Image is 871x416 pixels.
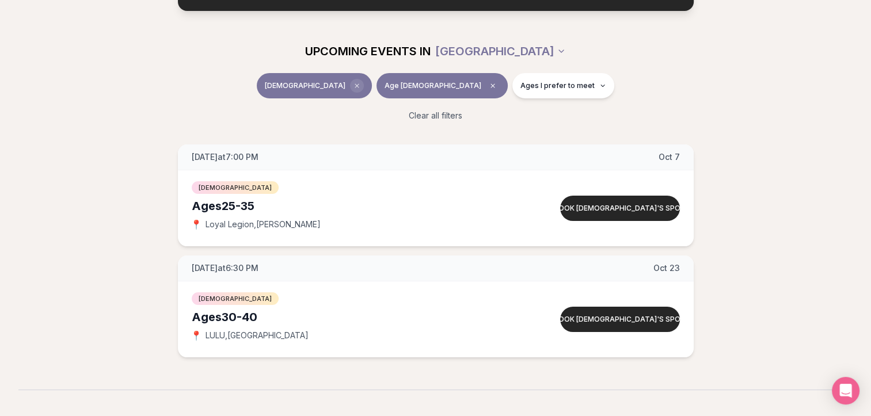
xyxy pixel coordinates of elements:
span: 📍 [192,331,201,340]
button: [DEMOGRAPHIC_DATA]Clear event type filter [257,73,372,98]
span: Oct 23 [653,262,680,274]
div: Open Intercom Messenger [832,377,859,404]
span: [DATE] at 6:30 PM [192,262,258,274]
span: Age [DEMOGRAPHIC_DATA] [385,81,481,90]
button: Book [DEMOGRAPHIC_DATA]'s spot [560,196,680,221]
span: [DEMOGRAPHIC_DATA] [192,292,279,305]
span: LULU , [GEOGRAPHIC_DATA] [206,330,309,341]
span: [DEMOGRAPHIC_DATA] [192,181,279,194]
span: 📍 [192,220,201,229]
span: Clear event type filter [350,79,364,93]
span: UPCOMING EVENTS IN [305,43,431,59]
span: Loyal Legion , [PERSON_NAME] [206,219,321,230]
span: [DATE] at 7:00 PM [192,151,258,163]
button: Book [DEMOGRAPHIC_DATA]'s spot [560,307,680,332]
div: Ages 30-40 [192,309,516,325]
button: Age [DEMOGRAPHIC_DATA]Clear age [376,73,508,98]
div: Ages 25-35 [192,198,516,214]
span: Clear age [486,79,500,93]
span: Oct 7 [659,151,680,163]
span: [DEMOGRAPHIC_DATA] [265,81,345,90]
span: Ages I prefer to meet [520,81,595,90]
button: Ages I prefer to meet [512,73,614,98]
button: Clear all filters [402,103,469,128]
button: [GEOGRAPHIC_DATA] [435,39,566,64]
